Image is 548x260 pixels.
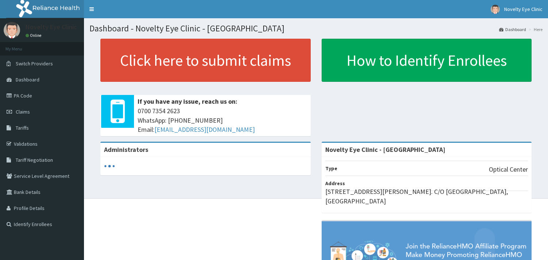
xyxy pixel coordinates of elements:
strong: Novelty Eye Clinic - [GEOGRAPHIC_DATA] [325,145,445,154]
span: Novelty Eye Clinic [504,6,543,12]
a: Click here to submit claims [100,39,311,82]
span: Switch Providers [16,60,53,67]
a: How to Identify Enrollees [322,39,532,82]
h1: Dashboard - Novelty Eye Clinic - [GEOGRAPHIC_DATA] [89,24,543,33]
span: 0700 7354 2623 WhatsApp: [PHONE_NUMBER] Email: [138,106,307,134]
b: If you have any issue, reach us on: [138,97,237,106]
p: [STREET_ADDRESS][PERSON_NAME]. C/O [GEOGRAPHIC_DATA], [GEOGRAPHIC_DATA] [325,187,528,206]
b: Administrators [104,145,148,154]
li: Here [527,26,543,32]
b: Address [325,180,345,187]
svg: audio-loading [104,161,115,172]
a: [EMAIL_ADDRESS][DOMAIN_NAME] [154,125,255,134]
p: Novelty Eye Clinic [26,24,77,30]
b: Type [325,165,337,172]
img: User Image [4,22,20,38]
span: Tariffs [16,125,29,131]
img: User Image [491,5,500,14]
p: Optical Center [489,165,528,174]
span: Dashboard [16,76,39,83]
span: Tariff Negotiation [16,157,53,163]
span: Claims [16,108,30,115]
a: Online [26,33,43,38]
a: Dashboard [499,26,526,32]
